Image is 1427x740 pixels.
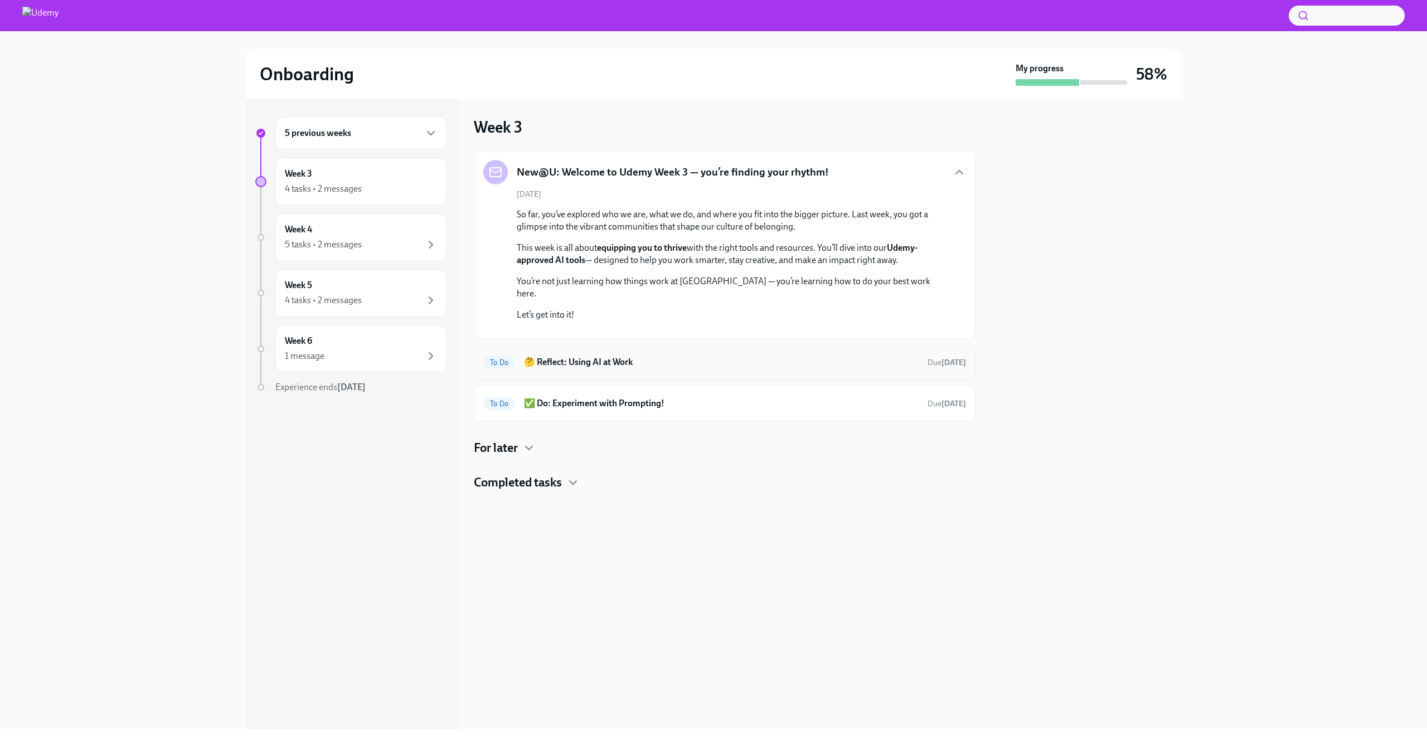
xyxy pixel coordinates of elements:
h6: Week 6 [285,335,312,347]
h4: Completed tasks [474,474,562,491]
h6: Week 3 [285,168,312,180]
div: 5 previous weeks [275,117,447,149]
h6: Week 4 [285,223,312,236]
h3: 58% [1136,64,1167,84]
div: 4 tasks • 2 messages [285,183,362,195]
span: [DATE] [517,189,541,199]
div: 5 tasks • 2 messages [285,238,362,251]
div: Completed tasks [474,474,975,491]
h6: ✅ Do: Experiment with Prompting! [524,397,919,410]
h3: Week 3 [474,117,522,137]
h6: 5 previous weeks [285,127,351,139]
span: September 13th, 2025 10:00 [928,357,966,368]
h5: New@U: Welcome to Udemy Week 3 — you’re finding your rhythm! [517,165,829,179]
span: September 13th, 2025 10:00 [928,398,966,409]
p: Let’s get into it! [517,309,948,321]
strong: equipping you to thrive [597,242,687,253]
p: You’re not just learning how things work at [GEOGRAPHIC_DATA] — you’re learning how to do your be... [517,275,948,300]
div: For later [474,440,975,456]
div: 1 message [285,350,324,362]
strong: My progress [1016,62,1064,75]
span: Due [928,358,966,367]
a: Week 34 tasks • 2 messages [255,158,447,205]
h6: 🤔 Reflect: Using AI at Work [524,356,919,368]
a: To Do🤔 Reflect: Using AI at WorkDue[DATE] [483,353,966,371]
p: This week is all about with the right tools and resources. You’ll dive into our — designed to hel... [517,242,948,266]
a: Week 54 tasks • 2 messages [255,270,447,317]
span: Experience ends [275,382,366,392]
div: 4 tasks • 2 messages [285,294,362,306]
span: Due [928,399,966,408]
a: Week 45 tasks • 2 messages [255,214,447,261]
span: To Do [483,400,515,408]
h4: For later [474,440,518,456]
h6: Week 5 [285,279,312,291]
strong: [DATE] [941,399,966,408]
a: Week 61 message [255,325,447,372]
a: To Do✅ Do: Experiment with Prompting!Due[DATE] [483,395,966,412]
img: Udemy [22,7,59,25]
span: To Do [483,358,515,367]
h2: Onboarding [260,63,354,85]
strong: [DATE] [941,358,966,367]
p: So far, you’ve explored who we are, what we do, and where you fit into the bigger picture. Last w... [517,208,948,233]
strong: [DATE] [337,382,366,392]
